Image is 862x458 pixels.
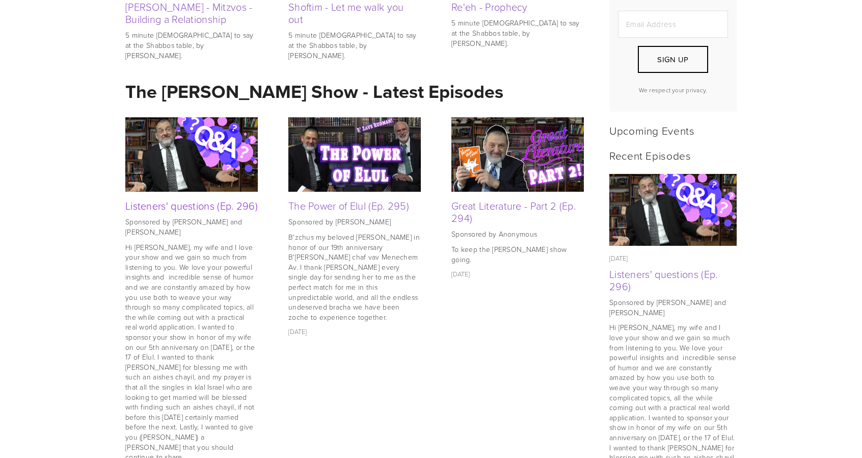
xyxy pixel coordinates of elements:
a: Great Literature - Part 2 (Ep. 294) [451,198,576,225]
time: [DATE] [288,327,307,336]
span: Sign Up [657,54,688,65]
a: The Power of Elul (Ep. 295) [288,198,409,213]
p: To keep the [PERSON_NAME] show going. [451,244,584,264]
h2: Recent Episodes [609,149,737,162]
a: Listeners' questions (Ep. 296) [609,267,718,293]
p: B'zchus my beloved [PERSON_NAME] in honor of our 19th anniversary B'[PERSON_NAME] chaf vav Menech... [288,232,421,322]
img: Listeners' questions (Ep. 296) [125,111,258,199]
img: Listeners' questions (Ep. 296) [609,168,737,253]
input: Email Address [618,11,728,38]
h2: Upcoming Events [609,124,737,137]
p: 5 minute [DEMOGRAPHIC_DATA] to say at the Shabbos table, by [PERSON_NAME]. [451,18,584,48]
strong: The [PERSON_NAME] Show - Latest Episodes [125,78,503,105]
p: Sponsored by [PERSON_NAME] [288,217,421,227]
a: Listeners' questions (Ep. 296) [125,117,258,192]
p: 5 minute [DEMOGRAPHIC_DATA] to say at the Shabbos table, by [PERSON_NAME]. [125,30,258,60]
p: We respect your privacy. [618,86,728,94]
img: Great Literature - Part 2 (Ep. 294) [451,117,584,192]
a: Listeners' questions (Ep. 296) [125,198,258,213]
time: [DATE] [451,269,470,278]
time: [DATE] [609,253,628,263]
a: Listeners' questions (Ep. 296) [609,174,737,246]
p: Sponsored by Anonymous [451,229,584,239]
button: Sign Up [638,46,708,73]
p: 5 minute [DEMOGRAPHIC_DATA] to say at the Shabbos table, by [PERSON_NAME]. [288,30,421,60]
img: The Power of Elul (Ep. 295) [288,117,421,192]
p: Sponsored by [PERSON_NAME] and [PERSON_NAME] [125,217,258,237]
p: Sponsored by [PERSON_NAME] and [PERSON_NAME] [609,297,737,317]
